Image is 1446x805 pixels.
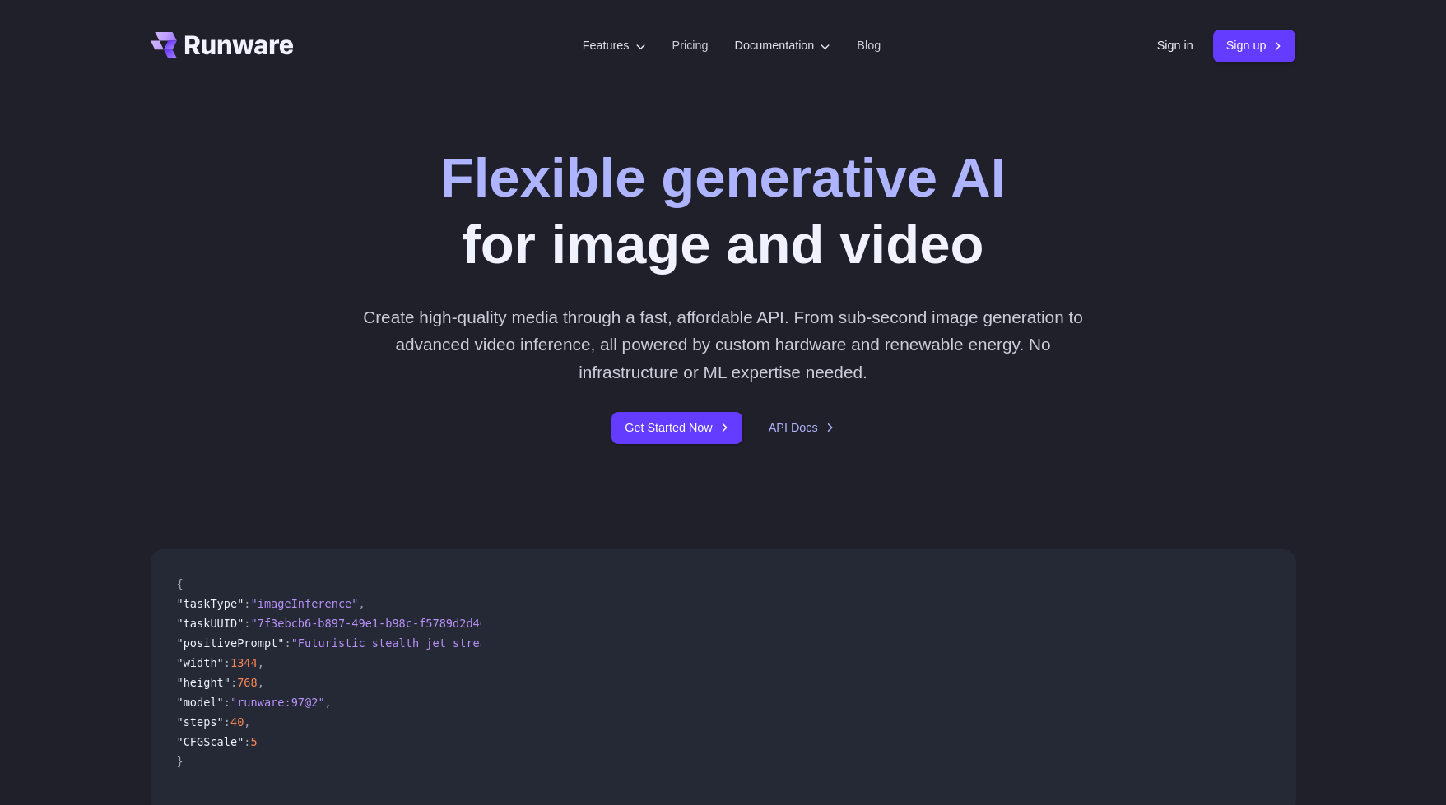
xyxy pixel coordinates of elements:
span: { [177,577,184,590]
span: : [244,617,250,630]
span: "imageInference" [251,597,359,610]
span: "height" [177,676,230,689]
span: , [358,597,365,610]
span: "model" [177,696,224,709]
a: Get Started Now [611,412,742,444]
a: Go to / [151,32,294,58]
span: "Futuristic stealth jet streaking through a neon-lit cityscape with glowing purple exhaust" [291,636,904,650]
span: "steps" [177,715,224,729]
a: Pricing [672,36,709,55]
span: "7f3ebcb6-b897-49e1-b98c-f5789d2d40d7" [251,617,507,630]
label: Documentation [735,36,831,55]
span: , [258,676,264,689]
span: , [258,656,264,669]
span: : [224,696,230,709]
span: : [244,597,250,610]
span: : [244,735,250,748]
span: 1344 [230,656,258,669]
a: Sign in [1157,36,1193,55]
span: "runware:97@2" [230,696,325,709]
span: , [325,696,332,709]
strong: Flexible generative AI [440,146,1007,208]
span: : [284,636,291,650]
h1: for image and video [440,145,1007,277]
a: Blog [857,36,881,55]
p: Create high-quality media through a fast, affordable API. From sub-second image generation to adv... [356,303,1090,386]
span: , [244,715,250,729]
span: } [177,755,184,768]
a: Sign up [1213,30,1296,62]
span: "width" [177,656,224,669]
span: : [224,656,230,669]
span: : [230,676,237,689]
span: "taskUUID" [177,617,244,630]
span: : [224,715,230,729]
span: 40 [230,715,244,729]
a: API Docs [769,419,835,437]
span: "taskType" [177,597,244,610]
span: "positivePrompt" [177,636,285,650]
span: 5 [251,735,258,748]
span: "CFGScale" [177,735,244,748]
span: 768 [237,676,258,689]
label: Features [583,36,646,55]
